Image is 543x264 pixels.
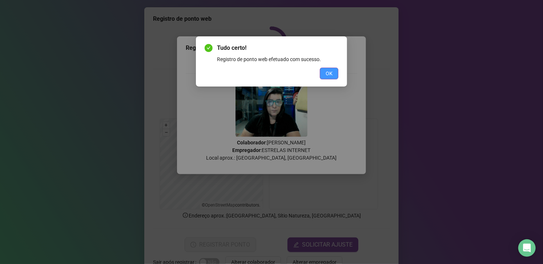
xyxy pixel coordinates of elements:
[326,69,333,77] span: OK
[217,55,338,63] div: Registro de ponto web efetuado com sucesso.
[205,44,213,52] span: check-circle
[518,239,536,257] div: Open Intercom Messenger
[217,44,338,52] span: Tudo certo!
[320,68,338,79] button: OK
